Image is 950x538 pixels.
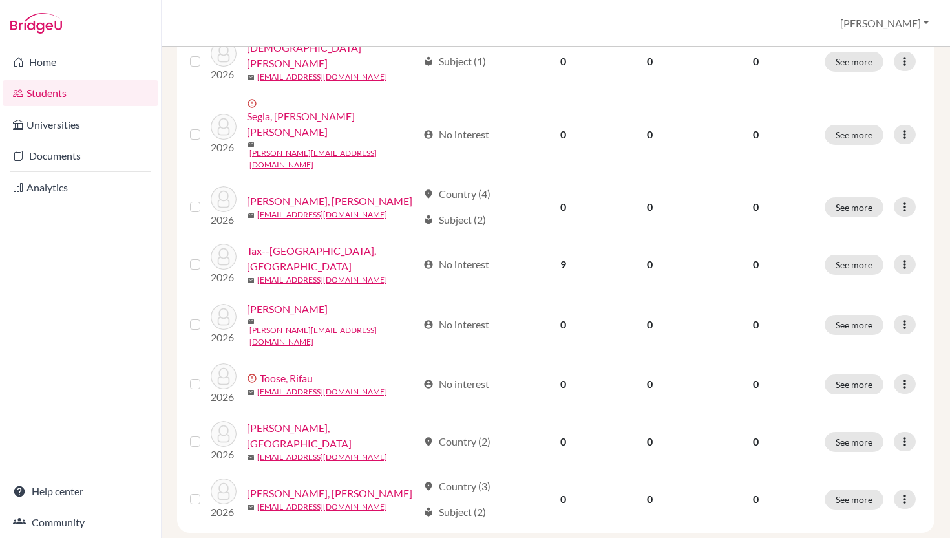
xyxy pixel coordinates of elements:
[825,255,883,275] button: See more
[211,330,237,345] p: 2026
[247,74,255,81] span: mail
[247,140,255,148] span: mail
[423,376,489,392] div: No interest
[825,197,883,217] button: See more
[521,32,606,91] td: 0
[257,274,387,286] a: [EMAIL_ADDRESS][DOMAIN_NAME]
[606,235,695,294] td: 0
[702,491,809,507] p: 0
[260,371,313,386] a: Toose, Rifau
[247,243,417,274] a: Tax--[GEOGRAPHIC_DATA], [GEOGRAPHIC_DATA]
[211,244,237,270] img: Tax--Valence, Nohlan
[211,421,237,447] img: Vazquez Lopez, Carolina
[702,54,809,69] p: 0
[247,454,255,462] span: mail
[3,143,158,169] a: Documents
[247,504,255,511] span: mail
[257,71,387,83] a: [EMAIL_ADDRESS][DOMAIN_NAME]
[606,178,695,235] td: 0
[3,510,158,535] a: Community
[211,389,237,405] p: 2026
[211,504,237,520] p: 2026
[702,257,809,272] p: 0
[3,175,158,200] a: Analytics
[247,277,255,285] span: mail
[211,270,237,285] p: 2026
[249,147,417,171] a: [PERSON_NAME][EMAIL_ADDRESS][DOMAIN_NAME]
[423,215,434,225] span: local_library
[521,413,606,471] td: 0
[423,507,434,517] span: local_library
[606,413,695,471] td: 0
[606,471,695,528] td: 0
[247,373,260,383] span: error_outline
[702,127,809,142] p: 0
[606,32,695,91] td: 0
[423,212,486,228] div: Subject (2)
[211,140,237,155] p: 2026
[423,186,491,202] div: Country (4)
[521,91,606,178] td: 0
[606,356,695,413] td: 0
[521,235,606,294] td: 9
[606,294,695,356] td: 0
[257,501,387,513] a: [EMAIL_ADDRESS][DOMAIN_NAME]
[702,434,809,449] p: 0
[521,471,606,528] td: 0
[606,91,695,178] td: 0
[521,294,606,356] td: 0
[825,315,883,335] button: See more
[211,114,237,140] img: Segla, Kouami Mathys Ambroise
[423,317,489,332] div: No interest
[423,257,489,272] div: No interest
[211,363,237,389] img: Toose, Rifau
[247,301,328,317] a: [PERSON_NAME]
[702,376,809,392] p: 0
[247,211,255,219] span: mail
[825,432,883,452] button: See more
[423,56,434,67] span: local_library
[3,80,158,106] a: Students
[247,317,255,325] span: mail
[825,125,883,145] button: See more
[211,41,237,67] img: Salah, Ayah
[423,434,491,449] div: Country (2)
[825,52,883,72] button: See more
[257,451,387,463] a: [EMAIL_ADDRESS][DOMAIN_NAME]
[423,319,434,330] span: account_circle
[423,504,486,520] div: Subject (2)
[247,98,260,109] span: error_outline
[211,479,237,504] img: Vazquez Lopez, Karina
[423,259,434,270] span: account_circle
[211,304,237,330] img: Thakur, Bhavyaa
[702,199,809,215] p: 0
[247,420,417,451] a: [PERSON_NAME], [GEOGRAPHIC_DATA]
[211,212,237,228] p: 2026
[247,389,255,396] span: mail
[211,447,237,462] p: 2026
[257,386,387,398] a: [EMAIL_ADDRESS][DOMAIN_NAME]
[3,49,158,75] a: Home
[249,325,417,348] a: [PERSON_NAME][EMAIL_ADDRESS][DOMAIN_NAME]
[247,40,417,71] a: [DEMOGRAPHIC_DATA][PERSON_NAME]
[247,109,417,140] a: Segla, [PERSON_NAME] [PERSON_NAME]
[423,189,434,199] span: location_on
[521,356,606,413] td: 0
[3,479,158,504] a: Help center
[423,127,489,142] div: No interest
[834,11,934,36] button: [PERSON_NAME]
[825,490,883,510] button: See more
[247,486,412,501] a: [PERSON_NAME], [PERSON_NAME]
[423,481,434,491] span: location_on
[211,186,237,212] img: Sohail Haider, Muhammad Abdullah
[423,54,486,69] div: Subject (1)
[423,129,434,140] span: account_circle
[702,317,809,332] p: 0
[423,379,434,389] span: account_circle
[825,374,883,394] button: See more
[423,479,491,494] div: Country (3)
[211,67,237,82] p: 2026
[3,112,158,138] a: Universities
[10,13,62,34] img: Bridge-U
[247,193,412,209] a: [PERSON_NAME], [PERSON_NAME]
